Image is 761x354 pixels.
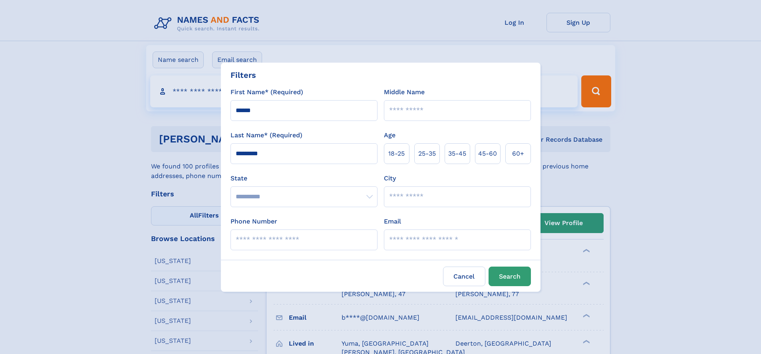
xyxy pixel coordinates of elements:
label: City [384,174,396,183]
label: First Name* (Required) [230,87,303,97]
button: Search [489,267,531,286]
label: Age [384,131,395,140]
label: Cancel [443,267,485,286]
span: 60+ [512,149,524,158]
label: Last Name* (Required) [230,131,302,140]
label: Middle Name [384,87,425,97]
label: Phone Number [230,217,277,226]
label: State [230,174,378,183]
div: Filters [230,69,256,81]
span: 35‑45 [448,149,466,158]
span: 18‑25 [388,149,405,158]
span: 45‑60 [478,149,497,158]
span: 25‑35 [418,149,436,158]
label: Email [384,217,401,226]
